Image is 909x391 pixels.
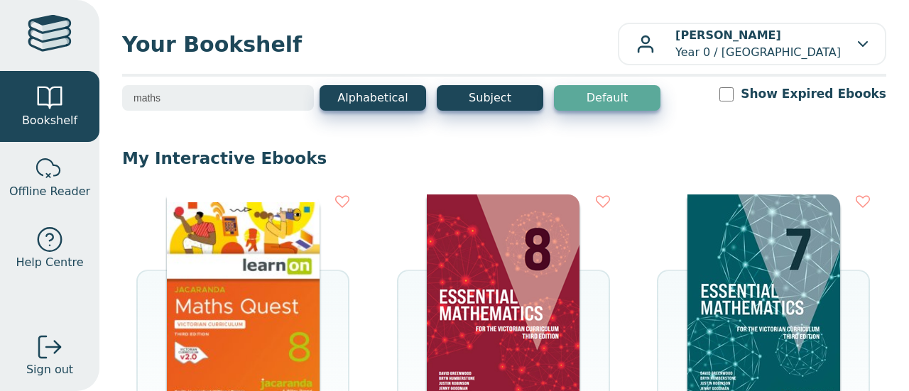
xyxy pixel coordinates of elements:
[675,28,781,42] b: [PERSON_NAME]
[9,183,90,200] span: Offline Reader
[437,85,543,111] button: Subject
[26,361,73,378] span: Sign out
[16,254,83,271] span: Help Centre
[122,85,314,111] input: Search bookshelf (E.g: psychology)
[618,23,886,65] button: [PERSON_NAME]Year 0 / [GEOGRAPHIC_DATA]
[320,85,426,111] button: Alphabetical
[22,112,77,129] span: Bookshelf
[122,148,886,169] p: My Interactive Ebooks
[741,85,886,103] label: Show Expired Ebooks
[675,27,841,61] p: Year 0 / [GEOGRAPHIC_DATA]
[122,28,618,60] span: Your Bookshelf
[554,85,660,111] button: Default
